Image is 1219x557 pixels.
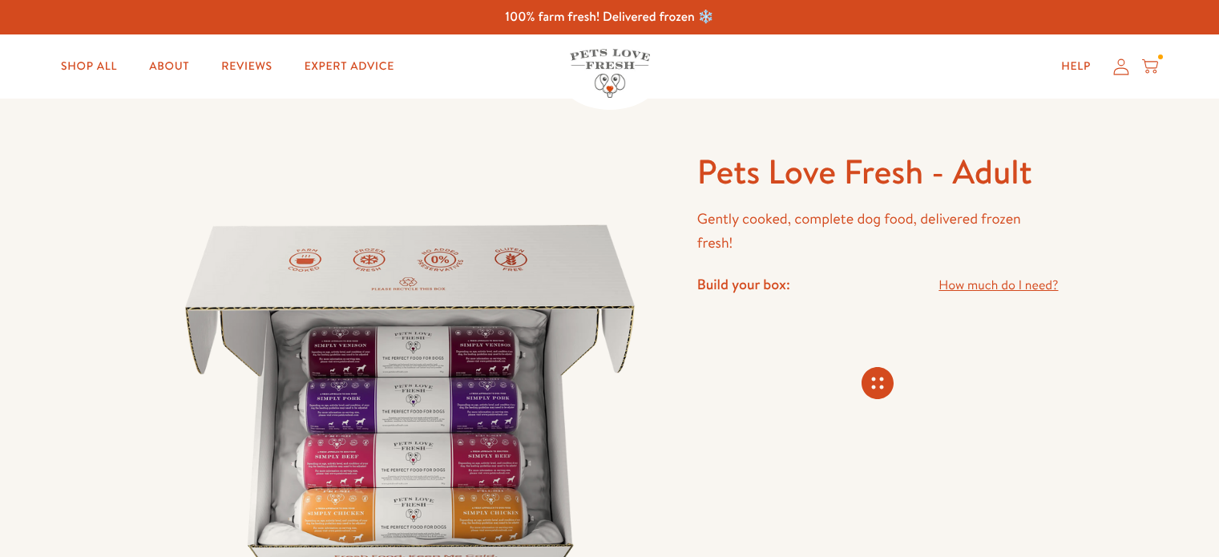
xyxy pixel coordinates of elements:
img: Pets Love Fresh [570,49,650,98]
a: About [136,50,202,83]
a: Help [1048,50,1104,83]
h4: Build your box: [697,275,790,293]
svg: Connecting store [862,367,894,399]
a: Reviews [208,50,285,83]
h1: Pets Love Fresh - Adult [697,150,1059,194]
a: Shop All [48,50,130,83]
a: Expert Advice [292,50,407,83]
a: How much do I need? [938,275,1058,297]
p: Gently cooked, complete dog food, delivered frozen fresh! [697,207,1059,256]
